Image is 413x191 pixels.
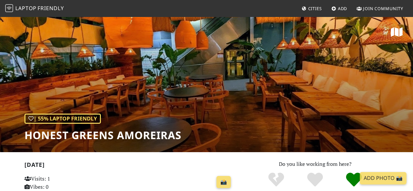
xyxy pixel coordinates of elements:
[363,6,403,11] span: Join Community
[216,176,231,188] a: 📸
[360,172,406,184] a: Add Photo 📸
[24,129,182,141] h1: Honest Greens Amoreiras
[5,4,13,12] img: LaptopFriendly
[308,6,322,11] span: Cities
[329,3,350,14] a: Add
[338,6,347,11] span: Add
[5,3,64,14] a: LaptopFriendly LaptopFriendly
[15,5,37,12] span: Laptop
[24,161,234,171] h2: [DATE]
[38,5,64,12] span: Friendly
[242,160,389,168] p: Do you like working from here?
[354,3,406,14] a: Join Community
[334,172,373,188] div: Definitely!
[257,172,296,188] div: No
[24,114,101,124] div: | 55% Laptop Friendly
[299,3,325,14] a: Cities
[296,172,335,188] div: Yes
